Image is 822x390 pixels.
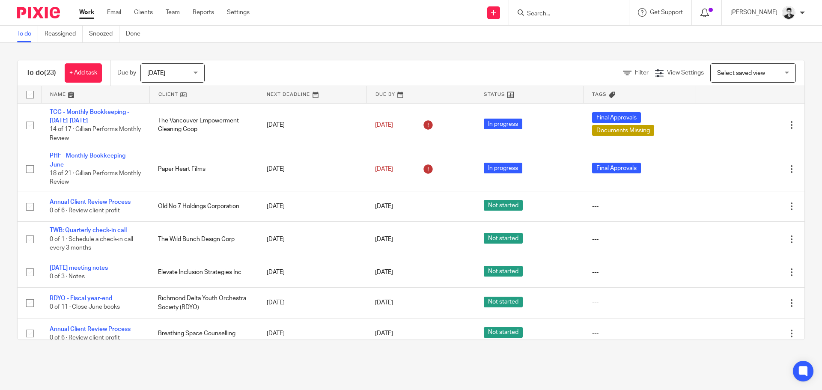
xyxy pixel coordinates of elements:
span: [DATE] [375,300,393,306]
td: [DATE] [258,257,366,287]
td: [DATE] [258,318,366,348]
span: Not started [484,266,523,277]
td: Paper Heart Films [149,147,258,191]
span: 0 of 6 · Review client profit [50,335,120,341]
span: 0 of 1 · Schedule a check-in call every 3 months [50,236,133,251]
td: Elevate Inclusion Strategies Inc [149,257,258,287]
td: [DATE] [258,191,366,222]
div: --- [592,298,688,307]
p: [PERSON_NAME] [730,8,777,17]
a: Done [126,26,147,42]
td: The Vancouver Empowerment Cleaning Coop [149,103,258,147]
a: Annual Client Review Process [50,326,131,332]
td: The Wild Bunch Design Corp [149,222,258,257]
span: 14 of 17 · Gillian Performs Monthly Review [50,126,141,141]
span: [DATE] [375,203,393,209]
img: squarehead.jpg [782,6,795,20]
a: + Add task [65,63,102,83]
div: --- [592,202,688,211]
td: [DATE] [258,288,366,318]
span: [DATE] [375,236,393,242]
span: [DATE] [375,269,393,275]
a: Work [79,8,94,17]
a: Annual Client Review Process [50,199,131,205]
span: 0 of 3 · Notes [50,274,85,280]
span: Final Approvals [592,112,641,123]
a: RDYO - Fiscal year-end [50,295,112,301]
span: Not started [484,233,523,244]
a: Settings [227,8,250,17]
span: [DATE] [147,70,165,76]
span: 0 of 11 · Close June books [50,304,120,310]
a: Email [107,8,121,17]
span: 18 of 21 · Gillian Performs Monthly Review [50,170,141,185]
a: PHF - Monthly Bookkeeping - June [50,153,129,167]
a: TCC - Monthly Bookkeeping - [DATE]-[DATE] [50,109,129,124]
span: Get Support [650,9,683,15]
td: [DATE] [258,222,366,257]
div: --- [592,268,688,277]
div: --- [592,329,688,338]
td: [DATE] [258,147,366,191]
a: [DATE] meeting notes [50,265,108,271]
span: Not started [484,200,523,211]
td: Breathing Space Counselling [149,318,258,348]
span: Documents Missing [592,125,654,136]
img: Pixie [17,7,60,18]
span: Not started [484,327,523,338]
span: [DATE] [375,330,393,336]
a: Clients [134,8,153,17]
td: Old No 7 Holdings Corporation [149,191,258,222]
span: Final Approvals [592,163,641,173]
input: Search [526,10,603,18]
td: [DATE] [258,103,366,147]
a: To do [17,26,38,42]
h1: To do [26,68,56,77]
div: --- [592,235,688,244]
span: [DATE] [375,122,393,128]
span: Filter [635,70,649,76]
span: Not started [484,297,523,307]
span: Select saved view [717,70,765,76]
span: View Settings [667,70,704,76]
p: Due by [117,68,136,77]
td: Richmond Delta Youth Orchestra Society (RDYO) [149,288,258,318]
span: (23) [44,69,56,76]
span: 0 of 6 · Review client profit [50,208,120,214]
a: TWB: Quarterly check-in call [50,227,127,233]
span: Tags [592,92,607,97]
a: Reports [193,8,214,17]
span: In progress [484,163,522,173]
span: In progress [484,119,522,129]
span: [DATE] [375,166,393,172]
a: Snoozed [89,26,119,42]
a: Team [166,8,180,17]
a: Reassigned [45,26,83,42]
